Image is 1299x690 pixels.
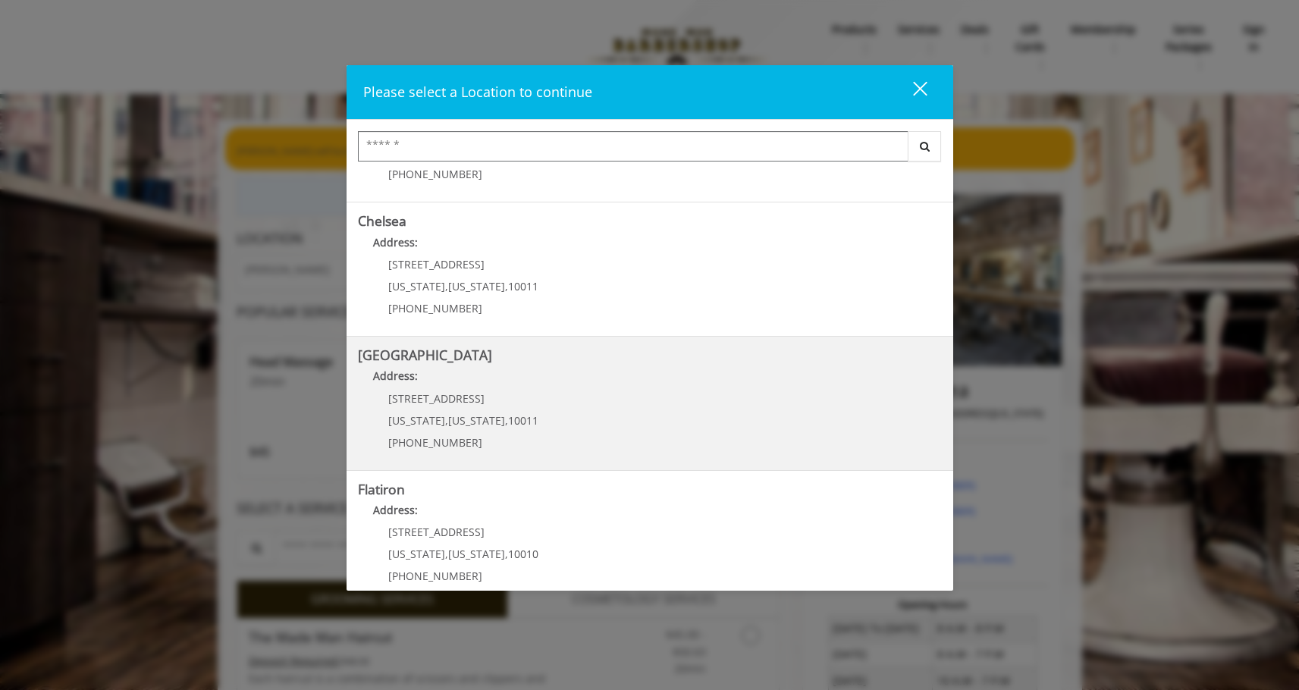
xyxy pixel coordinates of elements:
span: 10011 [508,413,538,428]
b: [GEOGRAPHIC_DATA] [358,346,492,364]
div: Center Select [358,131,942,169]
span: [STREET_ADDRESS] [388,257,485,271]
span: 10010 [508,547,538,561]
span: , [445,413,448,428]
span: [PHONE_NUMBER] [388,435,482,450]
span: [PHONE_NUMBER] [388,569,482,583]
button: close dialog [885,77,937,108]
span: , [445,547,448,561]
b: Flatiron [358,480,405,498]
span: [US_STATE] [388,279,445,293]
span: [US_STATE] [448,279,505,293]
span: 10011 [508,279,538,293]
b: Address: [373,503,418,517]
span: [US_STATE] [448,547,505,561]
span: [PHONE_NUMBER] [388,301,482,315]
i: Search button [916,141,933,152]
span: , [445,279,448,293]
span: Please select a Location to continue [363,83,592,101]
span: [STREET_ADDRESS] [388,525,485,539]
span: [US_STATE] [388,413,445,428]
b: Address: [373,369,418,383]
span: [US_STATE] [448,413,505,428]
b: Chelsea [358,212,406,230]
span: , [505,413,508,428]
span: [PHONE_NUMBER] [388,167,482,181]
span: [US_STATE] [388,547,445,561]
span: [STREET_ADDRESS] [388,391,485,406]
input: Search Center [358,131,908,162]
span: , [505,279,508,293]
b: Address: [373,235,418,249]
div: close dialog [896,80,926,103]
span: , [505,547,508,561]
